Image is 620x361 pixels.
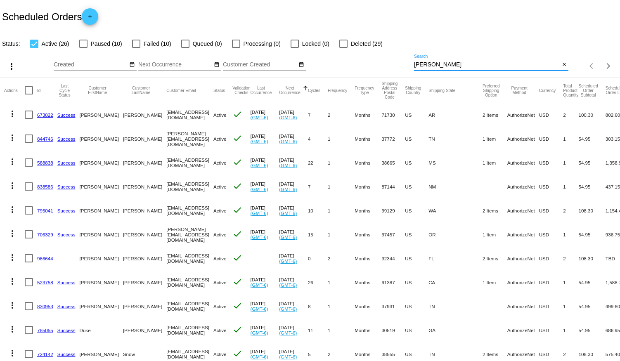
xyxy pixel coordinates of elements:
mat-cell: USD [539,127,563,151]
mat-cell: US [405,103,428,127]
button: Change sorting for CurrencyIso [539,88,556,93]
mat-cell: 1 [328,270,355,294]
a: (GMT-6) [279,186,297,192]
mat-cell: 54.95 [578,294,605,318]
mat-cell: 1 [328,318,355,342]
span: Deleted (29) [351,39,383,49]
mat-cell: 1 [328,198,355,222]
mat-cell: 15 [308,222,328,246]
mat-cell: [PERSON_NAME] [80,175,123,198]
mat-cell: 2 [328,246,355,270]
mat-cell: 54.95 [578,151,605,175]
mat-cell: Months [355,246,381,270]
mat-cell: [PERSON_NAME] [123,175,166,198]
button: Change sorting for Status [213,88,225,93]
mat-cell: [DATE] [279,151,308,175]
span: Active [213,136,227,142]
mat-cell: Months [355,318,381,342]
span: Active [213,160,227,165]
mat-cell: [PERSON_NAME] [123,318,166,342]
mat-cell: Months [355,270,381,294]
mat-cell: 108.30 [578,198,605,222]
button: Change sorting for FrequencyType [355,86,374,95]
mat-cell: [DATE] [251,103,279,127]
span: Paused (10) [91,39,122,49]
mat-cell: USD [539,103,563,127]
mat-cell: US [405,294,428,318]
mat-cell: US [405,151,428,175]
mat-icon: more_vert [7,133,17,143]
a: (GMT-6) [279,210,297,216]
span: Locked (0) [302,39,329,49]
a: (GMT-6) [279,163,297,168]
mat-cell: USD [539,175,563,198]
mat-header-cell: Total Product Quantity [563,78,578,103]
mat-cell: 1 [563,222,578,246]
mat-icon: more_vert [7,252,17,262]
mat-cell: [DATE] [251,318,279,342]
mat-cell: [EMAIL_ADDRESS][DOMAIN_NAME] [166,198,213,222]
mat-cell: US [405,175,428,198]
button: Previous page [584,58,600,74]
button: Change sorting for LastOccurrenceUtc [251,86,272,95]
mat-cell: 30519 [381,318,405,342]
mat-cell: 100.30 [578,103,605,127]
mat-icon: check [232,325,242,335]
mat-cell: USD [539,198,563,222]
mat-cell: AuthorizeNet [507,222,539,246]
mat-cell: 99129 [381,198,405,222]
mat-cell: US [405,246,428,270]
button: Change sorting for LastProcessingCycleId [57,84,72,97]
input: Next Occurrence [138,61,213,68]
mat-cell: US [405,198,428,222]
mat-cell: 54.95 [578,175,605,198]
mat-cell: AR [428,103,483,127]
mat-cell: 37772 [381,127,405,151]
button: Change sorting for Id [37,88,40,93]
mat-cell: [DATE] [279,270,308,294]
mat-icon: more_vert [7,181,17,191]
mat-cell: 1 [328,175,355,198]
mat-cell: Months [355,151,381,175]
mat-cell: [PERSON_NAME] [80,294,123,318]
mat-cell: [PERSON_NAME] [80,246,123,270]
mat-cell: [DATE] [251,222,279,246]
a: 966644 [37,256,53,261]
mat-cell: [DATE] [251,198,279,222]
a: Success [57,328,76,333]
button: Change sorting for NextOccurrenceUtc [279,86,301,95]
mat-cell: [DATE] [279,294,308,318]
mat-icon: check [232,133,242,143]
a: Success [57,184,76,189]
mat-cell: [EMAIL_ADDRESS][DOMAIN_NAME] [166,294,213,318]
a: 830953 [37,304,53,309]
mat-cell: 2 [563,103,578,127]
mat-cell: [PERSON_NAME][EMAIL_ADDRESS][DOMAIN_NAME] [166,222,213,246]
mat-icon: more_vert [7,205,17,215]
mat-cell: [DATE] [279,103,308,127]
a: (GMT-6) [251,186,268,192]
mat-cell: OR [428,222,483,246]
span: Processing (0) [244,39,281,49]
mat-header-cell: Validation Checks [232,78,250,103]
a: Success [57,208,76,213]
mat-cell: [PERSON_NAME][EMAIL_ADDRESS][DOMAIN_NAME] [166,127,213,151]
mat-cell: [DATE] [279,127,308,151]
button: Change sorting for Cycles [308,88,320,93]
mat-cell: US [405,270,428,294]
mat-icon: add [85,14,95,24]
mat-cell: [PERSON_NAME] [123,151,166,175]
a: Success [57,112,76,118]
mat-cell: USD [539,294,563,318]
mat-cell: 8 [308,294,328,318]
mat-cell: AuthorizeNet [507,270,539,294]
span: Active [213,208,227,213]
mat-cell: 7 [308,175,328,198]
mat-cell: 26 [308,270,328,294]
mat-icon: more_vert [7,109,17,119]
mat-cell: 7 [308,103,328,127]
mat-cell: 38665 [381,151,405,175]
mat-cell: NM [428,175,483,198]
a: 838586 [37,184,53,189]
mat-cell: 37931 [381,294,405,318]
